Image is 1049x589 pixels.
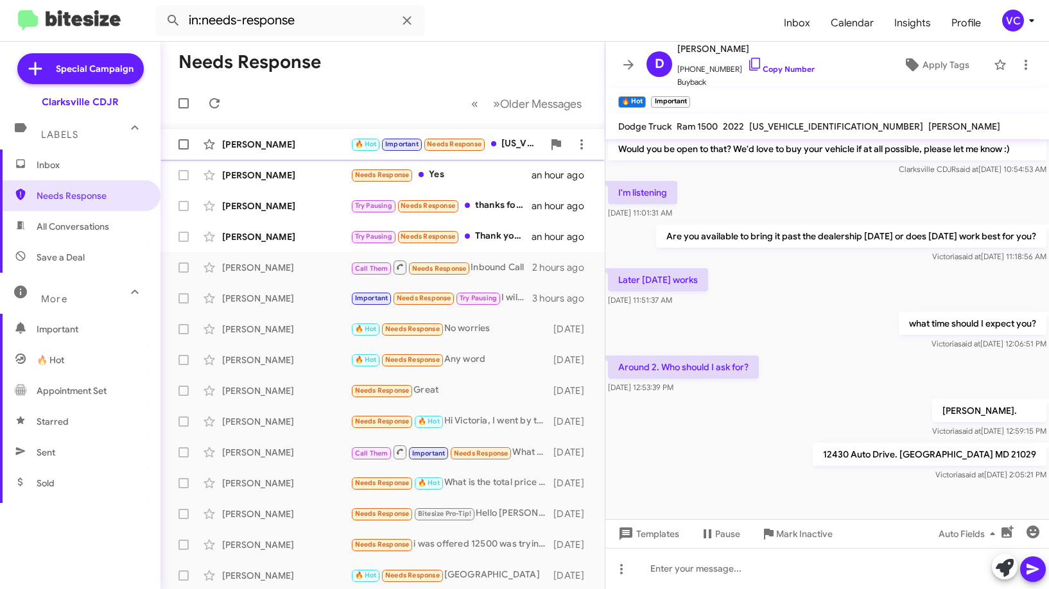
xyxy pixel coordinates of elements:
div: [DATE] [553,446,594,459]
div: Inbound Call [351,259,532,275]
div: [PERSON_NAME] [222,261,351,274]
span: [US_VEHICLE_IDENTIFICATION_NUMBER] [749,121,923,132]
p: what time should I expect you? [899,312,1046,335]
small: Important [651,96,689,108]
p: [PERSON_NAME]. [932,399,1046,422]
span: Victoria [DATE] 12:59:15 PM [932,426,1046,436]
nav: Page navigation example [464,90,589,117]
a: Copy Number [747,64,815,74]
div: an hour ago [532,169,594,182]
span: 🔥 Hot [355,355,377,364]
div: [PERSON_NAME] [222,384,351,397]
span: [PERSON_NAME] [677,41,815,56]
div: thanks for following up [351,198,532,213]
span: Needs Response [355,540,410,549]
span: Buyback [677,76,815,89]
span: Needs Response [355,479,410,487]
div: [PERSON_NAME] [222,508,351,520]
div: Hi Victoria, I went by this past [DATE] [351,414,553,429]
span: All Conversations [37,220,109,233]
span: [PHONE_NUMBER] [677,56,815,76]
div: [DATE] [553,354,594,366]
p: Later [DATE] works [608,268,708,291]
div: 2 hours ago [532,261,594,274]
span: Appointment Set [37,384,107,397]
span: Needs Response [385,571,440,579]
div: [PERSON_NAME] [222,138,351,151]
p: I'm listening [608,181,677,204]
span: Needs Response [412,264,467,273]
span: Victoria [DATE] 2:05:21 PM [935,470,1046,479]
span: Try Pausing [460,294,497,302]
span: said at [958,426,981,436]
div: [PERSON_NAME] [222,477,351,490]
div: Great [351,383,553,398]
span: [PERSON_NAME] [928,121,1000,132]
span: Important [37,323,146,336]
a: Calendar [820,4,884,42]
div: [PERSON_NAME] [222,415,351,428]
span: Needs Response [385,355,440,364]
div: [PERSON_NAME] [222,230,351,243]
div: [DATE] [553,323,594,336]
div: VC [1002,10,1024,31]
span: Inbox [774,4,820,42]
span: Needs Response [401,232,455,241]
span: Important [412,449,446,457]
span: Labels [41,129,78,141]
div: [PERSON_NAME] [222,323,351,336]
button: Mark Inactive [750,522,843,545]
span: Try Pausing [355,232,392,241]
span: Sold [37,477,55,490]
span: Sent [37,446,55,459]
div: [PERSON_NAME] [222,169,351,182]
input: Search [155,5,425,36]
span: Special Campaign [56,62,134,75]
span: [DATE] 11:01:31 AM [608,208,672,218]
div: I will speak with my wife and get back to u [351,291,532,305]
div: [DATE] [553,508,594,520]
button: Apply Tags [883,53,987,76]
span: Important [385,140,419,148]
span: Needs Response [401,201,455,210]
span: Needs Response [355,386,410,395]
span: Call Them [355,264,388,273]
span: Needs Response [427,140,481,148]
span: » [493,96,500,112]
div: [PERSON_NAME] [222,538,351,551]
p: Around 2. Who should I ask for? [608,355,759,379]
div: [PERSON_NAME] [222,446,351,459]
span: 🔥 Hot [355,140,377,148]
span: Templates [616,522,679,545]
div: [PERSON_NAME] [222,569,351,582]
div: [DATE] [553,477,594,490]
h1: Needs Response [178,52,321,73]
button: Pause [689,522,750,545]
a: Profile [941,4,991,42]
span: Apply Tags [923,53,969,76]
div: Hello [PERSON_NAME], I asked the team for a pre purchase inspection. But never heard back. I can'... [351,506,553,521]
span: More [41,293,67,305]
button: Auto Fields [928,522,1010,545]
p: 12430 Auto Drive. [GEOGRAPHIC_DATA] MD 21029 [813,443,1046,466]
span: [DATE] 11:51:37 AM [608,295,672,305]
a: Insights [884,4,941,42]
button: VC [991,10,1035,31]
div: [DATE] [553,415,594,428]
span: Bitesize Pro-Tip! [418,509,471,518]
div: [DATE] [553,538,594,551]
span: Inbox [37,158,146,171]
div: Any word [351,352,553,367]
span: D [655,54,664,74]
span: Try Pausing [355,201,392,210]
span: Needs Response [397,294,451,302]
span: Needs Response [355,509,410,518]
a: Special Campaign [17,53,144,84]
span: Pause [715,522,740,545]
div: i was offered 12500 was trying to get 14500 and trying to get a little better deal since im tryin... [351,537,553,552]
div: [PERSON_NAME] [222,354,351,366]
span: 🔥 Hot [418,479,440,487]
span: Save a Deal [37,251,85,264]
span: said at [958,339,980,348]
